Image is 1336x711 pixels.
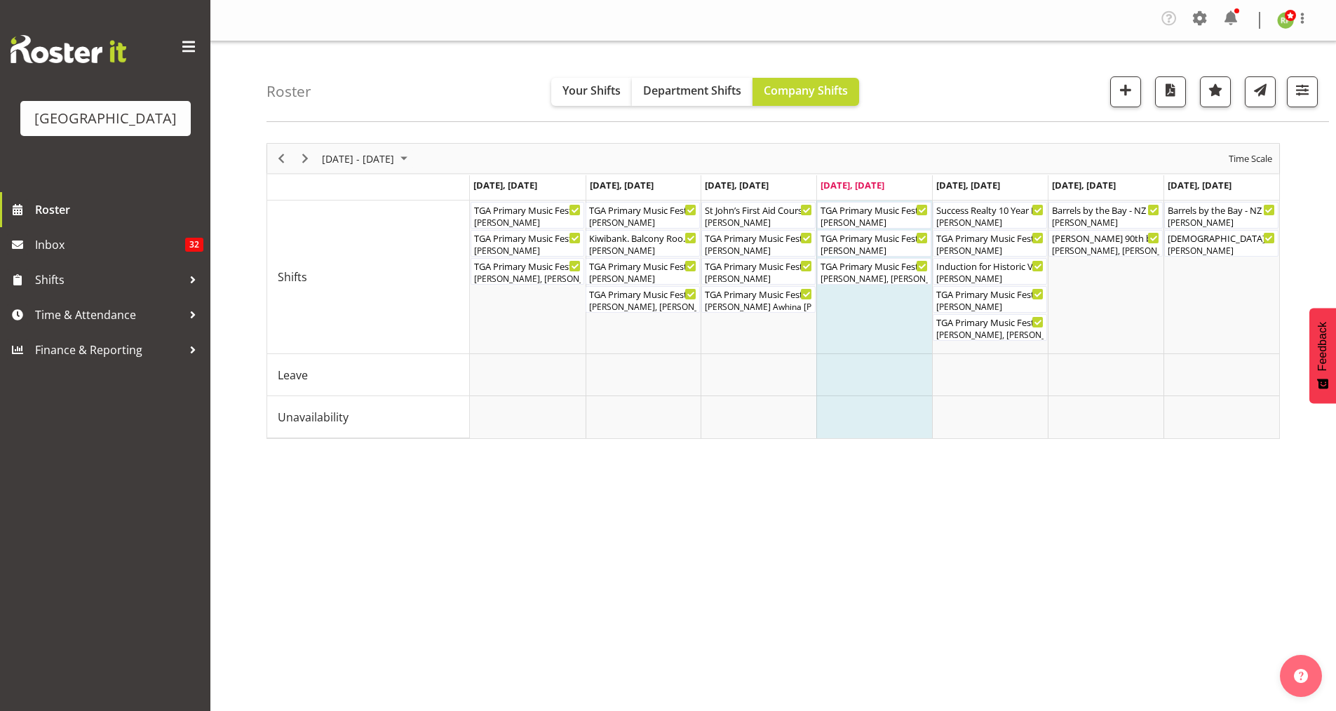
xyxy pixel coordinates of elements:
[562,83,621,98] span: Your Shifts
[821,245,928,257] div: [PERSON_NAME]
[1048,230,1163,257] div: Shifts"s event - Mikes 90th birthday lunch Begin From Saturday, August 30, 2025 at 10:00:00 AM GM...
[764,83,848,98] span: Company Shifts
[936,287,1044,301] div: TGA Primary Music Fest. Songs from Sunny Days. FOHM Shift ( )
[267,354,470,396] td: Leave resource
[589,231,696,245] div: Kiwibank. Balcony Room HV ( )
[266,143,1280,439] div: Timeline Week of August 28, 2025
[586,258,700,285] div: Shifts"s event - TGA Primary Music Fest. Songs from Sunny Days. FOHM Shift Begin From Tuesday, Au...
[474,259,581,273] div: TGA Primary Music Fest. Songs from Sunny Days ( )
[643,83,741,98] span: Department Shifts
[267,396,470,438] td: Unavailability resource
[1227,150,1275,168] button: Time Scale
[705,259,812,273] div: TGA Primary Music Fest. Songs from Sunny Days. FOHM Shift ( )
[705,203,812,217] div: St John’s First Aid Course ( )
[821,273,928,285] div: [PERSON_NAME], [PERSON_NAME], [PERSON_NAME], [PERSON_NAME], [PERSON_NAME], [PERSON_NAME], [PERSON...
[474,217,581,229] div: [PERSON_NAME]
[471,258,585,285] div: Shifts"s event - TGA Primary Music Fest. Songs from Sunny Days Begin From Monday, August 25, 2025...
[35,339,182,360] span: Finance & Reporting
[589,259,696,273] div: TGA Primary Music Fest. Songs from Sunny Days. FOHM Shift ( )
[590,179,654,191] span: [DATE], [DATE]
[278,409,349,426] span: Unavailability
[701,202,816,229] div: Shifts"s event - St John’s First Aid Course Begin From Wednesday, August 27, 2025 at 8:30:00 AM G...
[471,202,585,229] div: Shifts"s event - TGA Primary Music Fest. Minder. Monday Begin From Monday, August 25, 2025 at 12:...
[35,269,182,290] span: Shifts
[471,230,585,257] div: Shifts"s event - TGA Primary Music Fest. Songs from Sunny Days. FOHM Shift Begin From Monday, Aug...
[753,78,859,106] button: Company Shifts
[936,273,1044,285] div: [PERSON_NAME]
[1164,230,1278,257] div: Shifts"s event - Church of Christ Evangelical Mission. FOHM Shift Begin From Sunday, August 31, 2...
[705,217,812,229] div: [PERSON_NAME]
[705,301,812,313] div: [PERSON_NAME] Awhina [PERSON_NAME], [PERSON_NAME], [PERSON_NAME], [PERSON_NAME], [PERSON_NAME], [...
[293,144,317,173] div: Next
[1287,76,1318,107] button: Filter Shifts
[473,179,537,191] span: [DATE], [DATE]
[936,329,1044,341] div: [PERSON_NAME], [PERSON_NAME], [PERSON_NAME], [PERSON_NAME], [PERSON_NAME], [PERSON_NAME], [PERSON...
[817,230,931,257] div: Shifts"s event - TGA Primary Music Fest. Songs from Sunny Days. FOHM Shift Begin From Thursday, A...
[1200,76,1231,107] button: Highlight an important date within the roster.
[936,245,1044,257] div: [PERSON_NAME]
[705,231,812,245] div: TGA Primary Music Fest. Minder. [DATE] ( )
[705,273,812,285] div: [PERSON_NAME]
[936,301,1044,313] div: [PERSON_NAME]
[296,150,315,168] button: Next
[1277,12,1294,29] img: richard-freeman9074.jpg
[11,35,126,63] img: Rosterit website logo
[821,217,928,229] div: [PERSON_NAME]
[933,202,1047,229] div: Shifts"s event - Success Realty 10 Year Lunch Cargo Shed Begin From Friday, August 29, 2025 at 8:...
[35,304,182,325] span: Time & Attendance
[589,273,696,285] div: [PERSON_NAME]
[821,203,928,217] div: TGA Primary Music Fest. Minder. [DATE] ( )
[586,286,700,313] div: Shifts"s event - TGA Primary Music Fest. Songs from Sunny Days Begin From Tuesday, August 26, 202...
[821,231,928,245] div: TGA Primary Music Fest. Songs from Sunny Days. FOHM Shift ( )
[821,259,928,273] div: TGA Primary Music Fest. Songs from Sunny Days ( )
[474,245,581,257] div: [PERSON_NAME]
[1168,217,1275,229] div: [PERSON_NAME]
[470,201,1279,438] table: Timeline Week of August 28, 2025
[701,230,816,257] div: Shifts"s event - TGA Primary Music Fest. Minder. Wednesday Begin From Wednesday, August 27, 2025 ...
[817,202,931,229] div: Shifts"s event - TGA Primary Music Fest. Minder. Thursday Begin From Thursday, August 28, 2025 at...
[701,286,816,313] div: Shifts"s event - TGA Primary Music Fest. Songs from Sunny Days Begin From Wednesday, August 27, 2...
[1155,76,1186,107] button: Download a PDF of the roster according to the set date range.
[1052,179,1116,191] span: [DATE], [DATE]
[701,258,816,285] div: Shifts"s event - TGA Primary Music Fest. Songs from Sunny Days. FOHM Shift Begin From Wednesday, ...
[589,301,696,313] div: [PERSON_NAME], [PERSON_NAME], [PERSON_NAME], [PERSON_NAME], [PERSON_NAME], [PERSON_NAME], [PERSON...
[586,230,700,257] div: Shifts"s event - Kiwibank. Balcony Room HV Begin From Tuesday, August 26, 2025 at 2:30:00 PM GMT+...
[269,144,293,173] div: Previous
[933,314,1047,341] div: Shifts"s event - TGA Primary Music Fest. Songs from Sunny Days Begin From Friday, August 29, 2025...
[705,287,812,301] div: TGA Primary Music Fest. Songs from Sunny Days ( )
[821,179,884,191] span: [DATE], [DATE]
[589,217,696,229] div: [PERSON_NAME]
[1168,203,1275,217] div: Barrels by the Bay - NZ Whisky Fest Cargo Shed Pack out ( )
[1168,179,1232,191] span: [DATE], [DATE]
[936,315,1044,329] div: TGA Primary Music Fest. Songs from Sunny Days ( )
[551,78,632,106] button: Your Shifts
[705,245,812,257] div: [PERSON_NAME]
[1168,231,1275,245] div: [DEMOGRAPHIC_DATA][PERSON_NAME]. FOHM Shift ( )
[936,203,1044,217] div: Success Realty 10 Year Lunch Cargo Shed ( )
[1309,308,1336,403] button: Feedback - Show survey
[35,234,185,255] span: Inbox
[474,231,581,245] div: TGA Primary Music Fest. Songs from Sunny Days. FOHM Shift ( )
[936,179,1000,191] span: [DATE], [DATE]
[1052,203,1159,217] div: Barrels by the Bay - NZ Whisky Fest Cargo Shed ( )
[474,203,581,217] div: TGA Primary Music Fest. Minder. [DATE] ( )
[936,217,1044,229] div: [PERSON_NAME]
[1245,76,1276,107] button: Send a list of all shifts for the selected filtered period to all rostered employees.
[320,150,396,168] span: [DATE] - [DATE]
[185,238,203,252] span: 32
[1052,245,1159,257] div: [PERSON_NAME], [PERSON_NAME]
[1294,669,1308,683] img: help-xxl-2.png
[589,245,696,257] div: [PERSON_NAME]
[933,258,1047,285] div: Shifts"s event - Induction for Historic Village Begin From Friday, August 29, 2025 at 2:00:00 PM ...
[266,83,311,100] h4: Roster
[34,108,177,129] div: [GEOGRAPHIC_DATA]
[817,258,931,285] div: Shifts"s event - TGA Primary Music Fest. Songs from Sunny Days Begin From Thursday, August 28, 20...
[1227,150,1274,168] span: Time Scale
[933,230,1047,257] div: Shifts"s event - TGA Primary Music Fest. Minder. Friday Begin From Friday, August 29, 2025 at 12:...
[35,199,203,220] span: Roster
[1052,217,1159,229] div: [PERSON_NAME]
[320,150,414,168] button: August 25 - 31, 2025
[632,78,753,106] button: Department Shifts
[1048,202,1163,229] div: Shifts"s event - Barrels by the Bay - NZ Whisky Fest Cargo Shed Begin From Saturday, August 30, 2...
[267,201,470,354] td: Shifts resource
